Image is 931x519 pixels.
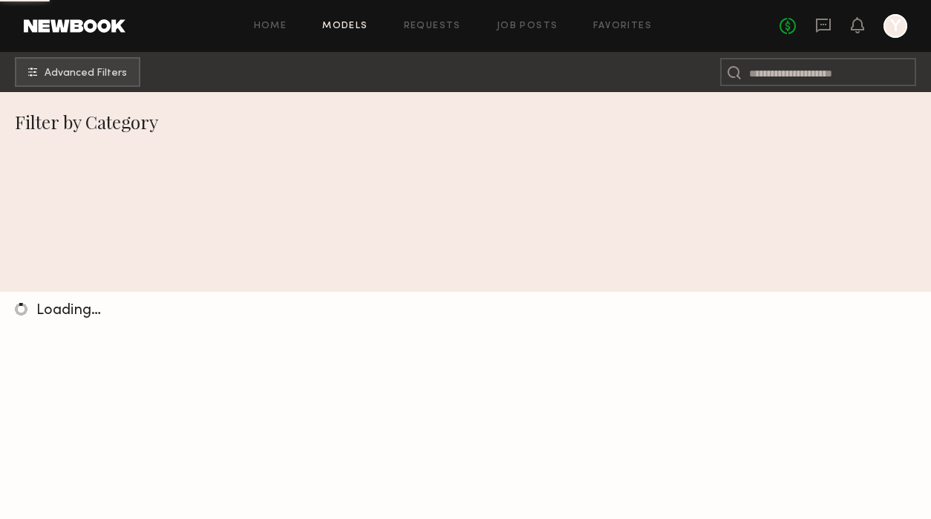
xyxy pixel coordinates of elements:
[15,57,140,87] button: Advanced Filters
[322,22,367,31] a: Models
[36,304,101,318] span: Loading…
[883,14,907,38] a: Y
[15,110,931,134] div: Filter by Category
[254,22,287,31] a: Home
[404,22,461,31] a: Requests
[45,68,127,79] span: Advanced Filters
[593,22,652,31] a: Favorites
[497,22,558,31] a: Job Posts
